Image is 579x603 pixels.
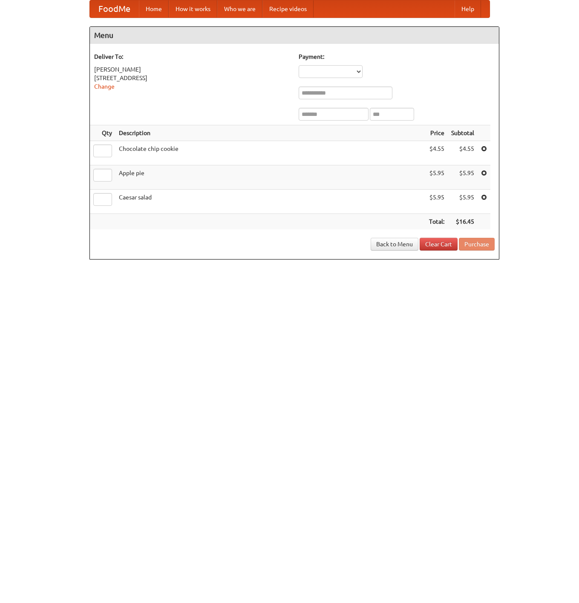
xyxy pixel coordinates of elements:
[426,190,448,214] td: $5.95
[94,65,290,74] div: [PERSON_NAME]
[94,52,290,61] h5: Deliver To:
[217,0,262,17] a: Who we are
[426,141,448,165] td: $4.55
[448,141,478,165] td: $4.55
[94,74,290,82] div: [STREET_ADDRESS]
[90,125,115,141] th: Qty
[169,0,217,17] a: How it works
[299,52,495,61] h5: Payment:
[455,0,481,17] a: Help
[426,165,448,190] td: $5.95
[420,238,458,251] a: Clear Cart
[448,165,478,190] td: $5.95
[448,190,478,214] td: $5.95
[90,0,139,17] a: FoodMe
[94,83,115,90] a: Change
[90,27,499,44] h4: Menu
[448,125,478,141] th: Subtotal
[139,0,169,17] a: Home
[426,125,448,141] th: Price
[115,125,426,141] th: Description
[448,214,478,230] th: $16.45
[262,0,314,17] a: Recipe videos
[115,165,426,190] td: Apple pie
[115,190,426,214] td: Caesar salad
[459,238,495,251] button: Purchase
[371,238,418,251] a: Back to Menu
[426,214,448,230] th: Total:
[115,141,426,165] td: Chocolate chip cookie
